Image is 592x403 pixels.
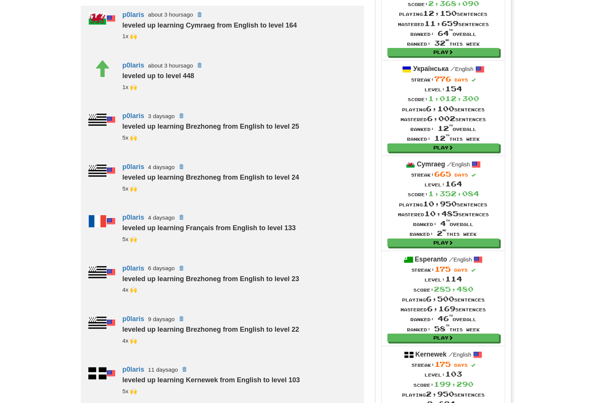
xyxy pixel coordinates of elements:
[122,275,299,283] strong: leveled up learning Brezhoneg from English to level 23
[472,173,476,177] span: Streak includes today.
[122,236,137,242] small: segfault<br />superwinston<br />_cmns<br />kupo03<br />19cupsofcoffee
[398,169,489,179] div: Streak:
[454,363,468,368] span: days
[401,389,486,399] div: Playing sentences
[437,229,446,237] span: 2
[398,199,489,209] div: Playing sentences
[449,124,453,127] sup: th
[122,134,137,141] small: _cmns<br />kupo03<br />19cupsofcoffee<br />segfault<br />superwinston
[148,62,193,69] small: about 3 hours ago
[122,62,144,69] a: p0laris
[398,18,489,28] div: Mastered sentences
[401,84,486,94] div: Level:
[434,285,473,293] span: 285,480
[401,314,486,323] div: Ranked: overall
[449,257,472,263] small: English
[454,268,468,272] span: days
[424,209,458,218] span: 10,485
[449,256,453,263] span: /
[434,75,451,83] span: 776
[471,268,475,272] span: Streak includes today.
[122,388,137,394] small: morbrorper<br />segfault<br />superwinston<br />kupo03<br />19cupsofcoffee
[122,264,144,272] a: p0laris
[426,295,454,303] span: 6,500
[387,334,499,342] a: Play
[434,325,449,333] span: 58
[122,286,137,293] small: 19cupsofcoffee<br />superwinston<br />kupo03<br />segfault
[122,326,299,333] strong: leveled up learning Brezhoneg from English to level 22
[446,134,449,137] sup: th
[455,172,468,177] span: days
[122,366,144,373] a: p0laris
[434,39,449,47] span: 32
[445,370,462,378] span: 103
[428,94,479,103] span: 1,012,300
[423,9,457,17] span: 12,150
[417,160,445,168] strong: Cymraeg
[446,219,450,222] sup: th
[448,352,471,358] small: English
[148,366,178,373] small: 11 days ago
[398,179,489,189] div: Level:
[471,363,475,368] span: Streak includes today.
[449,314,453,317] sup: th
[428,189,479,198] span: 1,352,084
[442,229,446,232] sup: nd
[427,114,455,123] span: 6,002
[122,315,144,323] a: p0laris
[401,304,486,314] div: Mastered sentences
[148,113,175,119] small: 3 days ago
[122,163,144,171] a: p0laris
[401,114,486,123] div: Mastered sentences
[122,22,297,29] strong: leveled up learning Cymraeg from English to level 164
[424,19,458,28] span: 11,659
[445,85,462,93] span: 154
[472,78,476,82] span: Streak includes today.
[122,174,299,181] strong: leveled up learning Brezhoneg from English to level 24
[401,74,486,84] div: Streak:
[398,8,489,18] div: Playing sentences
[438,124,453,132] span: 12
[401,324,486,334] div: Ranked: this week
[401,123,486,133] div: Ranked: overall
[401,274,486,284] div: Level:
[122,123,299,130] strong: leveled up learning Brezhoneg from English to level 25
[434,380,473,388] span: 199,290
[450,66,473,72] small: English
[440,219,450,228] span: 4
[426,105,454,113] span: 6,100
[122,214,144,221] a: p0laris
[401,104,486,114] div: Playing sentences
[445,275,462,283] span: 114
[401,369,486,379] div: Level:
[398,38,489,48] div: Ranked: this week
[447,161,452,168] span: /
[398,209,489,218] div: Mastered sentences
[446,39,449,42] sup: nd
[398,218,489,228] div: Ranked: overall
[148,316,175,322] small: 9 days ago
[438,29,453,37] span: 64
[398,28,489,38] div: Ranked: overall
[401,359,486,369] div: Streak:
[450,65,455,72] span: /
[445,180,462,188] span: 164
[401,379,486,389] div: Score:
[122,337,137,344] small: segfault<br />superwinston<br />kupo03<br />19cupsofcoffee
[446,324,449,327] sup: th
[387,143,499,152] a: Play
[435,360,451,368] span: 175
[415,351,447,358] strong: Kernewek
[148,11,193,18] small: about 3 hours ago
[148,265,175,271] small: 6 days ago
[401,133,486,143] div: Ranked: this week
[455,77,468,82] span: days
[122,112,144,120] a: p0laris
[122,84,137,90] small: kupo03
[401,284,486,294] div: Score:
[434,134,449,142] span: 12
[122,376,300,384] strong: leveled up learning Kernewek from English to level 103
[426,390,454,398] span: 2,950
[401,264,486,274] div: Streak:
[448,351,453,358] span: /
